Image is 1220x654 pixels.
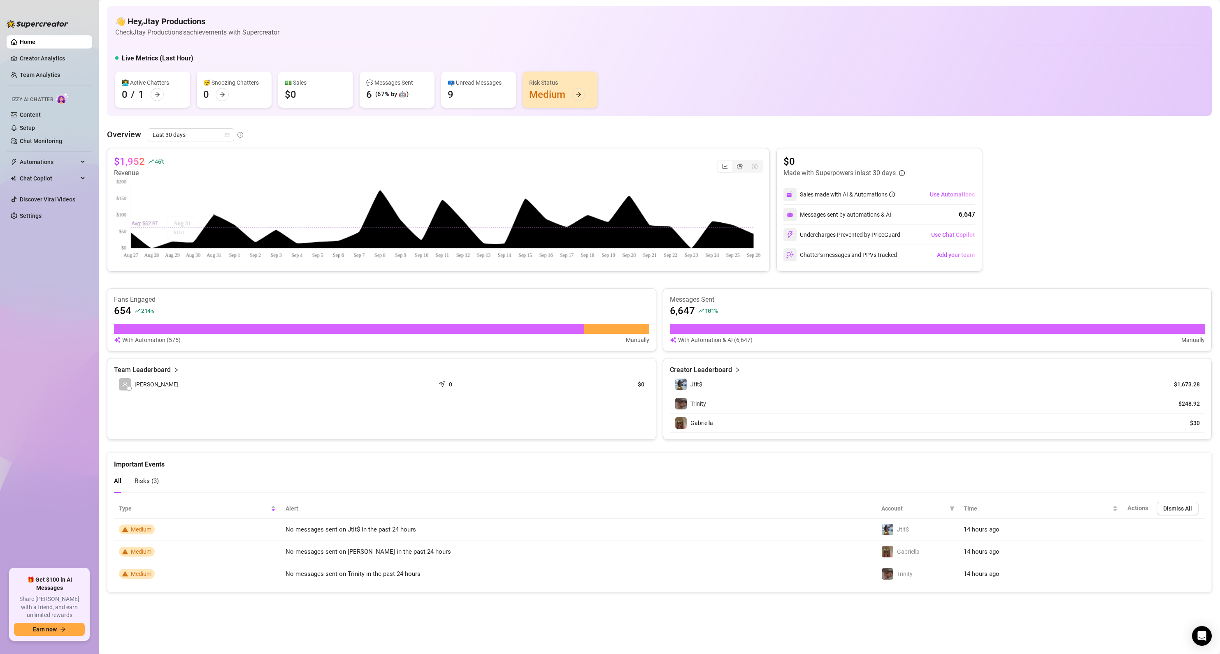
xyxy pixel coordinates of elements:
article: $1,952 [114,155,145,168]
a: Discover Viral Videos [20,196,75,203]
span: Jtit$ [897,526,909,533]
button: Use Chat Copilot [931,228,975,241]
div: segmented control [717,160,763,173]
span: Jtit$ [690,381,702,388]
span: [PERSON_NAME] [135,380,179,389]
article: Manually [1181,335,1205,344]
div: Open Intercom Messenger [1192,626,1212,646]
span: calendar [225,132,230,137]
span: Actions [1127,504,1148,512]
div: 💵 Sales [285,78,346,87]
span: Gabriella [690,420,713,426]
img: logo-BBDzfeDw.svg [7,20,68,28]
span: Chat Copilot [20,172,78,185]
div: 💬 Messages Sent [366,78,428,87]
span: Use Chat Copilot [931,231,975,238]
img: Trinity [675,398,687,409]
img: svg%3e [786,191,794,198]
span: 14 hours ago [964,526,999,533]
img: Jtit$ [675,379,687,390]
span: Use Automations [930,191,975,198]
h5: Live Metrics (Last Hour) [122,53,193,63]
div: $0 [285,88,296,101]
article: $30 [1162,419,1200,427]
span: arrow-right [219,92,225,97]
div: Risk Status [529,78,591,87]
div: Messages sent by automations & AI [783,208,891,221]
span: right [173,365,179,375]
span: warning [122,571,128,577]
a: Team Analytics [20,72,60,78]
span: filter [948,502,956,515]
img: Chat Copilot [11,176,16,181]
article: With Automation & AI (6,647) [678,335,753,344]
button: Add your team [936,248,975,261]
span: warning [122,527,128,532]
span: line-chart [722,164,728,169]
div: 📪 Unread Messages [448,78,509,87]
span: 46 % [155,157,164,165]
img: Jtit$ [882,524,893,535]
span: right [734,365,740,375]
article: Creator Leaderboard [670,365,732,375]
div: 😴 Snoozing Chatters [203,78,265,87]
div: 👩‍💻 Active Chatters [122,78,184,87]
span: 14 hours ago [964,548,999,555]
span: Type [119,504,269,513]
span: warning [122,549,128,555]
span: send [439,379,447,387]
h4: 👋 Hey, Jtay Productions [115,16,279,27]
span: Risks ( 3 ) [135,477,159,485]
th: Type [114,499,281,519]
article: $248.92 [1162,400,1200,408]
article: Fans Engaged [114,295,649,304]
span: Add your team [937,252,975,258]
div: Undercharges Prevented by PriceGuard [783,228,900,241]
th: Alert [281,499,877,519]
span: No messages sent on [PERSON_NAME] in the past 24 hours [286,548,451,555]
article: Messages Sent [670,295,1205,304]
div: 0 [122,88,128,101]
div: 6,647 [959,210,975,220]
a: Creator Analytics [20,52,86,65]
div: 0 [203,88,209,101]
span: rise [148,159,154,164]
span: Dismiss All [1163,505,1192,512]
span: Automations [20,155,78,169]
span: arrow-right [154,92,160,97]
span: No messages sent on Jtit$ in the past 24 hours [286,526,416,533]
span: info-circle [899,170,905,176]
div: 6 [366,88,372,101]
span: Last 30 days [153,129,229,141]
article: 6,647 [670,304,695,317]
span: dollar-circle [752,164,758,169]
span: Medium [131,571,151,577]
img: Gabriella [675,417,687,429]
img: svg%3e [114,335,121,344]
img: Trinity [882,568,893,580]
article: 654 [114,304,131,317]
button: Use Automations [930,188,975,201]
span: Gabriella [897,548,920,555]
article: $0 [783,155,905,168]
img: svg%3e [786,251,794,259]
span: Izzy AI Chatter [12,96,53,104]
button: Dismiss All [1157,502,1199,515]
img: svg%3e [786,231,794,238]
a: Content [20,111,41,118]
span: arrow-right [576,92,581,97]
div: (67% by 🤖) [375,90,409,99]
article: With Automation (575) [122,335,181,344]
span: No messages sent on Trinity in the past 24 hours [286,570,421,578]
span: info-circle [889,192,895,197]
div: Sales made with AI & Automations [800,190,895,199]
span: Trinity [690,400,706,407]
div: Important Events [114,453,1205,469]
img: Gabriella [882,546,893,557]
span: user [122,381,128,387]
a: Settings [20,213,42,219]
span: Trinity [897,571,913,577]
span: thunderbolt [11,159,17,165]
img: AI Chatter [56,92,69,104]
a: Home [20,39,35,45]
